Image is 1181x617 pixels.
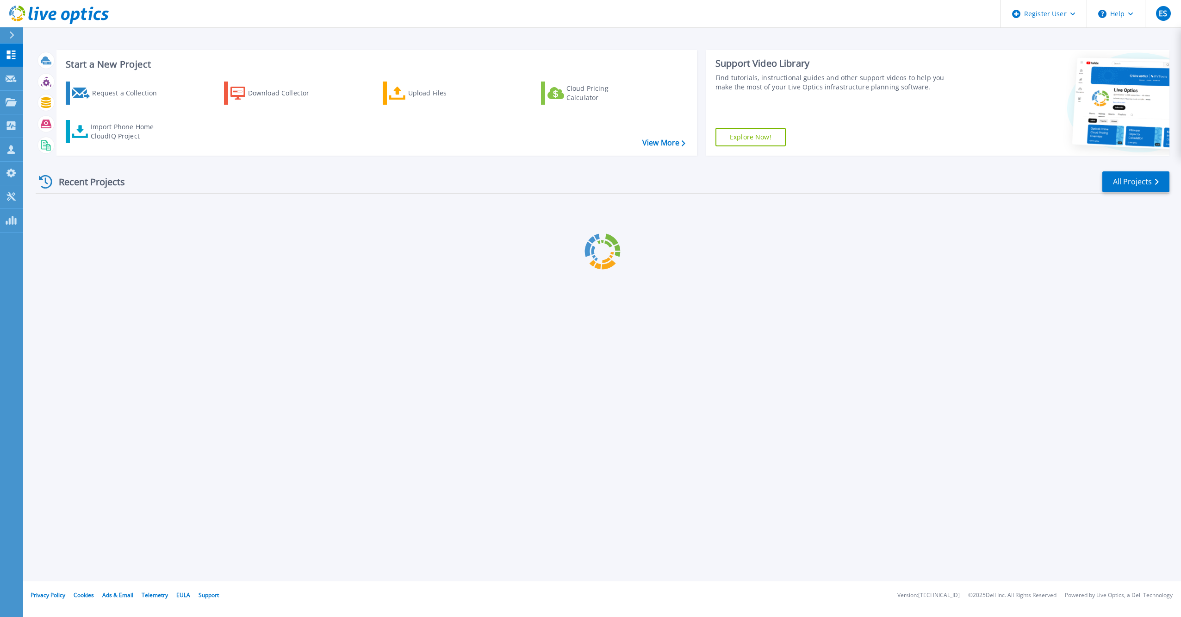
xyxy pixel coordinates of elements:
[897,592,960,598] li: Version: [TECHNICAL_ID]
[102,591,133,599] a: Ads & Email
[566,84,640,102] div: Cloud Pricing Calculator
[66,82,169,105] a: Request a Collection
[408,84,482,102] div: Upload Files
[74,591,94,599] a: Cookies
[383,82,486,105] a: Upload Files
[715,73,955,92] div: Find tutorials, instructional guides and other support videos to help you make the most of your L...
[224,82,327,105] a: Download Collector
[66,59,685,69] h3: Start a New Project
[1102,171,1169,192] a: All Projects
[199,591,219,599] a: Support
[715,57,955,69] div: Support Video Library
[1065,592,1173,598] li: Powered by Live Optics, a Dell Technology
[92,84,166,102] div: Request a Collection
[968,592,1057,598] li: © 2025 Dell Inc. All Rights Reserved
[91,122,163,141] div: Import Phone Home CloudIQ Project
[248,84,322,102] div: Download Collector
[31,591,65,599] a: Privacy Policy
[142,591,168,599] a: Telemetry
[541,82,644,105] a: Cloud Pricing Calculator
[36,170,137,193] div: Recent Projects
[642,139,685,147] a: View More
[715,128,786,146] a: Explore Now!
[1159,10,1167,17] span: ES
[176,591,190,599] a: EULA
